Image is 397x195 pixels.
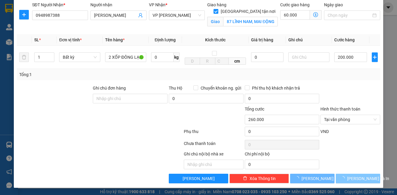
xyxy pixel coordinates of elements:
button: [PERSON_NAME] [290,174,335,183]
div: Người nhận [90,1,146,8]
button: plus [19,10,29,19]
input: Cước giao hàng [280,10,310,20]
span: Giao [207,17,223,26]
span: VND [320,129,329,134]
div: Chi phí nội bộ [245,151,320,160]
div: Ghi chú nội bộ nhà xe [184,151,243,160]
span: plus [20,12,29,17]
span: [PERSON_NAME] và In [347,175,389,182]
span: VP Nhận [149,2,165,7]
div: Chưa thanh toán [183,140,244,151]
span: Chuyển khoản ng. gửi [198,85,244,91]
div: Tổng: 1 [19,71,154,78]
th: Ghi chú [286,34,332,46]
button: [PERSON_NAME] và In [336,174,380,183]
span: [GEOGRAPHIC_DATA] tận nơi [218,8,278,15]
span: delete [243,176,247,181]
span: [PERSON_NAME] [183,175,215,182]
label: Hình thức thanh toán [320,107,360,111]
span: Giá trị hàng [251,37,273,42]
span: Xóa Thông tin [250,175,276,182]
span: Giao hàng [207,2,226,7]
span: kg [174,52,180,62]
input: Ngày giao [328,12,371,19]
span: VP Minh Khai [153,11,201,20]
div: SĐT Người Nhận [32,1,88,8]
span: Phí thu hộ khách nhận trả [250,85,302,91]
span: Tổng cước [245,107,264,111]
span: dollar-circle [313,12,318,17]
input: VD: Bàn, Ghế [105,52,146,62]
span: Bất kỳ [63,53,97,62]
span: loading [341,176,347,180]
button: [PERSON_NAME] [169,174,228,183]
input: D [185,58,200,65]
label: Cước giao hàng [280,2,310,7]
button: delete [19,52,29,62]
span: Tên hàng [105,37,125,42]
span: Cước hàng [334,37,355,42]
input: R [200,58,215,65]
span: [PERSON_NAME] [302,175,334,182]
span: loading [295,176,302,180]
input: Ghi Chú [288,52,329,62]
input: Ghi chú đơn hàng [93,94,168,103]
span: user-add [138,13,143,18]
span: SL [34,37,39,42]
input: Giao tận nơi [223,17,278,26]
span: Đơn vị tính [59,37,82,42]
input: C [215,58,229,65]
label: Ghi chú đơn hàng [93,86,126,90]
button: deleteXóa Thông tin [229,174,289,183]
span: Định lượng [155,37,176,42]
span: Tại văn phòng [324,115,376,124]
button: plus [372,52,378,62]
span: Kích thước [205,37,226,42]
label: Ngày giao [324,2,343,7]
div: Phụ thu [183,128,244,139]
input: 0 [251,52,284,62]
span: plus [372,55,377,60]
span: Thu Hộ [169,86,182,90]
span: cm [229,58,246,65]
input: Nhập ghi chú [184,160,243,169]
